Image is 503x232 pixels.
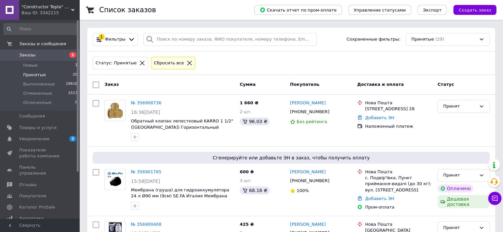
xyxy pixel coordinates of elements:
[23,81,55,87] span: Выполненные
[365,100,432,106] div: Нова Пошта
[411,36,434,43] span: Принятые
[443,224,476,231] div: Принят
[240,117,270,125] div: 96.03 ₴
[357,82,404,87] span: Доставка и оплата
[23,100,52,106] span: Оплаченные
[131,179,160,184] span: 15:58[DATE]
[73,72,77,78] span: 29
[69,136,76,142] span: 2
[19,147,61,159] span: Показатели работы компании
[290,221,326,228] a: [PERSON_NAME]
[347,36,400,43] span: Сохраненные фильтры:
[131,100,161,105] a: № 356908736
[19,125,57,131] span: Товары и услуги
[19,52,35,58] span: Заказы
[254,5,342,15] button: Скачать отчет по пром-оплате
[3,23,78,35] input: Поиск
[365,123,432,129] div: Наложенный платеж
[488,192,501,205] button: Чат с покупателем
[443,103,476,110] div: Принят
[240,169,254,174] span: 600 ₴
[105,100,126,121] a: Фото товару
[290,100,326,106] a: [PERSON_NAME]
[95,154,487,161] span: Сгенерируйте или добавьте ЭН в заказ, чтобы получить оплату
[435,37,444,42] span: (29)
[438,195,490,208] div: Дешевая доставка
[365,204,432,210] div: Пром-оплата
[105,100,125,121] img: Фото товару
[349,5,411,15] button: Управление статусами
[240,82,256,87] span: Сумма
[240,178,252,183] span: 3 шт.
[365,115,394,120] a: Добавить ЭН
[131,169,161,174] a: № 356901785
[19,41,66,47] span: Заказы и сообщения
[21,4,71,10] span: "Constructor Tepla" Конструктор Тепла
[143,33,317,46] input: Поиск по номеру заказа, ФИО покупателя, номеру телефона, Email, номеру накладной
[297,188,309,193] span: 100%
[99,6,156,14] h1: Список заказов
[240,100,258,105] span: 1 660 ₴
[66,81,77,87] span: 19618
[354,8,406,13] span: Управление статусами
[240,109,252,114] span: 2 шт.
[19,164,61,176] span: Панель управления
[418,5,447,15] button: Экспорт
[423,8,441,13] span: Экспорт
[23,90,52,96] span: Отмененные
[21,10,79,16] div: Ваш ID: 3342215
[152,60,185,67] div: Сбросить все
[105,36,126,43] span: Фильтры
[240,222,254,227] span: 425 ₴
[105,171,125,188] img: Фото товару
[19,113,45,119] span: Сообщения
[365,106,432,112] div: [STREET_ADDRESS] 28
[438,184,473,192] div: Оплачено
[365,196,394,201] a: Добавить ЭН
[260,7,337,13] span: Скачать отчет по пром-оплате
[69,52,76,58] span: 1
[438,82,454,87] span: Статус
[365,221,432,227] div: Нова Пошта
[290,82,319,87] span: Покупатель
[297,119,327,124] span: Без рейтинга
[447,7,496,12] a: Создать заказ
[365,175,432,193] div: с. Подвір'ївка, Пункт приймання-видачі (до 30 кг): вул. [STREET_ADDRESS]
[75,62,77,68] span: 1
[94,60,138,67] div: Статус: Принятые
[131,187,229,205] a: Мембрана (груша) для гидроаккумулятора 24 л Ø90 мм (9см) SE.FA Италия Мембрана для бака
[289,177,331,185] div: [PHONE_NUMBER]
[289,108,331,116] div: [PHONE_NUMBER]
[365,169,432,175] div: Нова Пошта
[19,204,55,210] span: Каталог ProSale
[75,100,77,106] span: 0
[240,186,270,194] div: 68.16 ₴
[19,193,46,199] span: Покупатели
[105,82,119,87] span: Заказ
[23,62,38,68] span: Новые
[131,110,160,115] span: 16:36[DATE]
[131,222,161,227] a: № 356900408
[19,136,49,142] span: Уведомления
[459,8,491,13] span: Создать заказ
[290,169,326,175] a: [PERSON_NAME]
[99,34,105,40] div: 1
[131,118,233,136] a: Обратный клапан лепестковый KARRO 1 1/2" ([GEOGRAPHIC_DATA]) Горизонтальный обратный клапан хлопушка
[19,182,37,188] span: Отзывы
[453,5,496,15] button: Создать заказ
[443,172,476,179] div: Принят
[19,215,44,221] span: Аналитика
[23,72,46,78] span: Принятые
[105,169,126,190] a: Фото товару
[68,90,77,96] span: 1513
